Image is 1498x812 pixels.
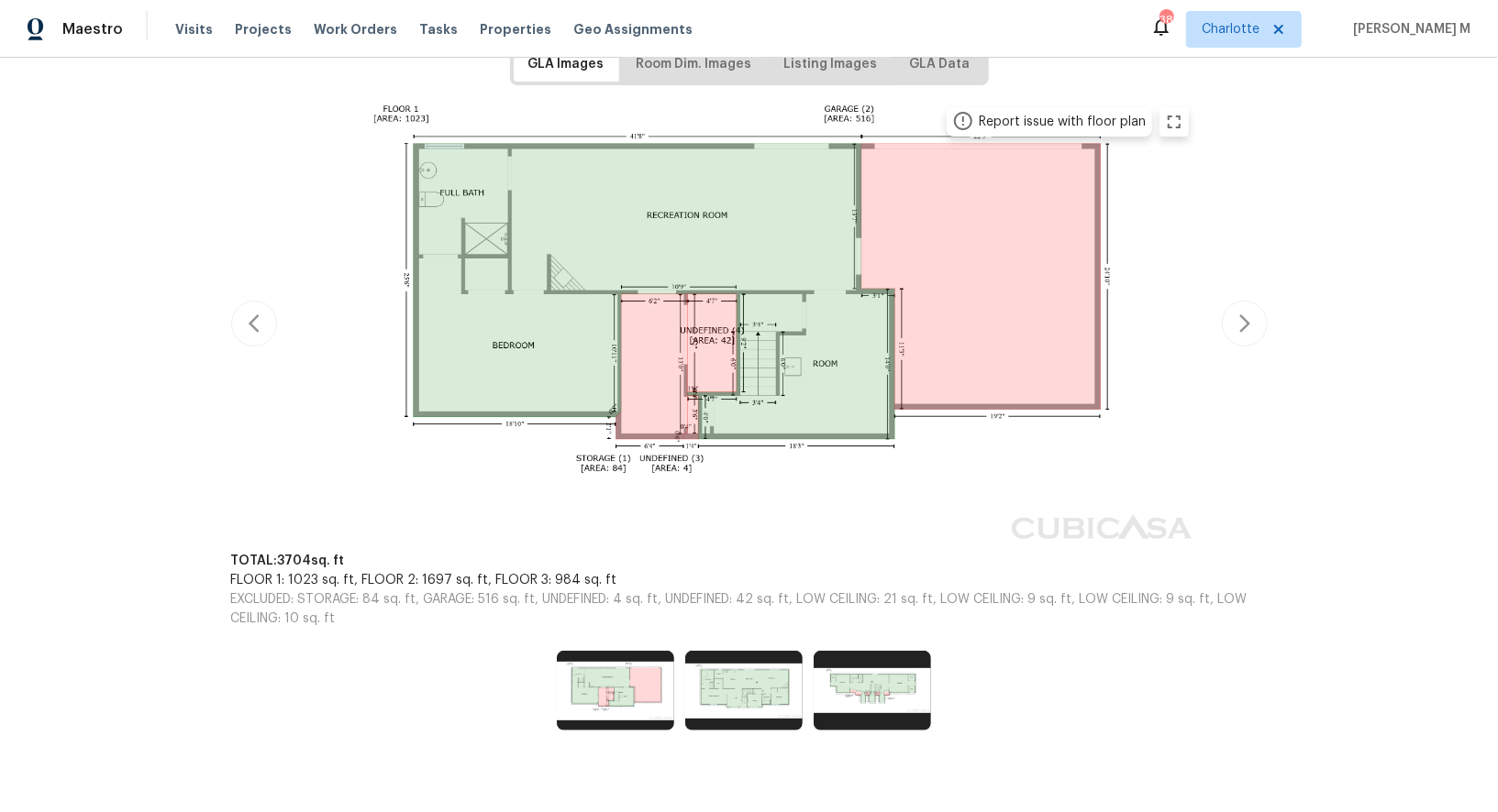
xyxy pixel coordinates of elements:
span: Maestro [62,20,123,38]
span: Room Dim. Images [637,53,752,76]
div: 38 [1160,11,1172,29]
img: https://cabinet-assets.s3.amazonaws.com/production/storage/9ecd100d-05d3-481a-a974-a19b18090907.p... [685,651,803,730]
div: Report issue with floor plan [980,113,1147,131]
span: Visits [175,20,213,38]
button: GLA Data [895,48,985,82]
span: GLA Images [528,53,605,76]
span: Work Orders [314,20,397,38]
img: https://cabinet-assets.s3.amazonaws.com/production/storage/5050e036-6f64-499d-9ae6-08e5ba82d1cb.p... [814,651,931,730]
span: Listing Images [784,53,878,76]
img: https://cabinet-assets.s3.amazonaws.com/production/storage/f7789cec-e5d2-4713-8140-2f2de78aaabc.p... [557,651,674,730]
span: GLA Data [910,53,971,76]
span: Geo Assignments [573,20,693,38]
button: Listing Images [770,48,893,82]
span: Properties [480,20,551,38]
span: Tasks [419,23,458,36]
span: Projects [235,20,292,38]
p: EXCLUDED: STORAGE: 84 sq. ft, GARAGE: 516 sq. ft, UNDEFINED: 4 sq. ft, UNDEFINED: 42 sq. ft, LOW ... [231,590,1268,629]
button: Room Dim. Images [622,48,767,82]
span: Charlotte [1202,20,1259,38]
button: GLA Images [514,48,619,82]
img: floor plan rendering [299,96,1200,547]
p: TOTAL: 3704 sq. ft [231,552,1268,571]
button: zoom in [1160,107,1189,137]
span: [PERSON_NAME] M [1346,20,1470,38]
p: FLOOR 1: 1023 sq. ft, FLOOR 2: 1697 sq. ft, FLOOR 3: 984 sq. ft [231,571,1268,590]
